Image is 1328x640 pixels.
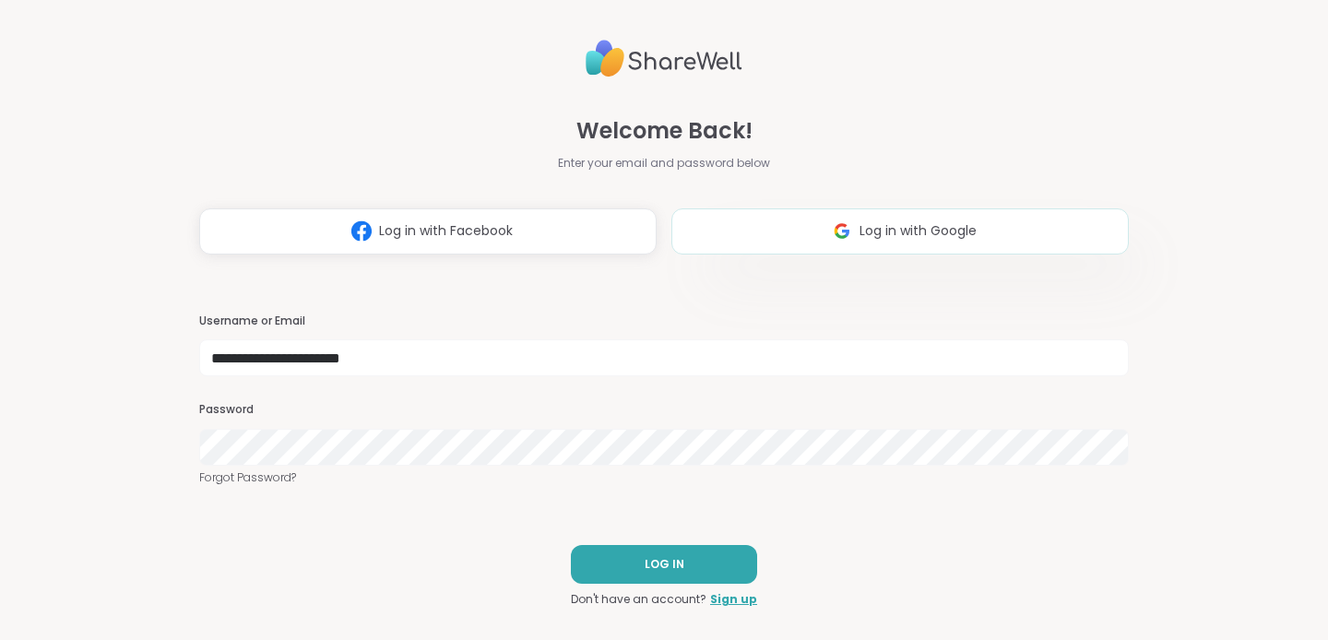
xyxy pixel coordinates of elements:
span: Log in with Facebook [379,221,513,241]
a: Forgot Password? [199,469,1129,486]
img: ShareWell Logomark [344,214,379,248]
span: LOG IN [645,556,684,573]
span: Log in with Google [860,221,977,241]
span: Enter your email and password below [558,155,770,172]
span: Welcome Back! [576,114,753,148]
h3: Password [199,402,1129,418]
button: Log in with Google [671,208,1129,255]
h3: Username or Email [199,314,1129,329]
a: Sign up [710,591,757,608]
span: Don't have an account? [571,591,706,608]
img: ShareWell Logomark [824,214,860,248]
img: ShareWell Logo [586,32,742,85]
button: LOG IN [571,545,757,584]
button: Log in with Facebook [199,208,657,255]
